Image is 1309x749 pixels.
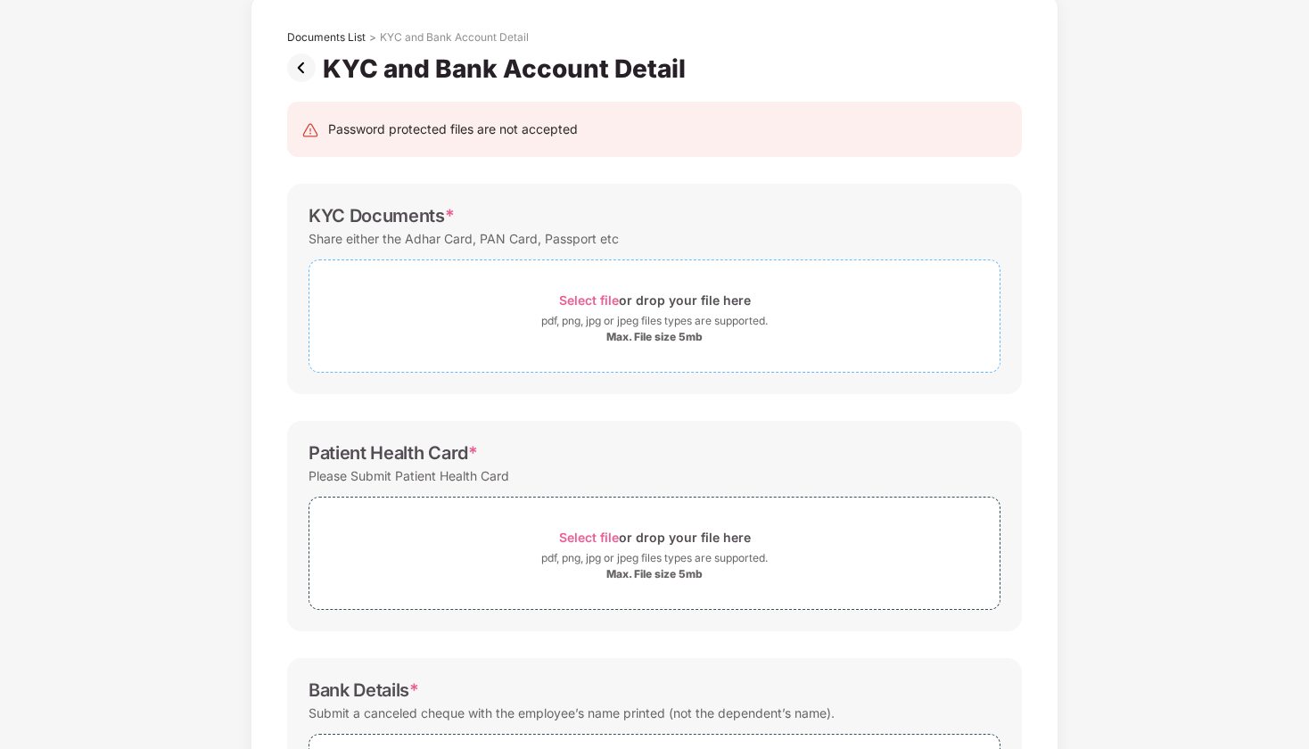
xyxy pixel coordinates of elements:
div: Max. File size 5mb [606,330,703,344]
img: svg+xml;base64,PHN2ZyB4bWxucz0iaHR0cDovL3d3dy53My5vcmcvMjAwMC9zdmciIHdpZHRoPSIyNCIgaGVpZ2h0PSIyNC... [301,121,319,139]
span: Select fileor drop your file herepdf, png, jpg or jpeg files types are supported.Max. File size 5mb [309,511,1000,596]
div: Password protected files are not accepted [328,119,578,139]
div: or drop your file here [559,288,751,312]
div: Please Submit Patient Health Card [309,464,509,488]
div: KYC and Bank Account Detail [380,30,529,45]
span: Select file [559,292,619,308]
div: Documents List [287,30,366,45]
div: pdf, png, jpg or jpeg files types are supported. [541,312,768,330]
div: KYC and Bank Account Detail [323,53,693,84]
div: Max. File size 5mb [606,567,703,581]
div: > [369,30,376,45]
div: Patient Health Card [309,442,478,464]
div: or drop your file here [559,525,751,549]
span: Select file [559,530,619,545]
div: KYC Documents [309,205,455,226]
div: pdf, png, jpg or jpeg files types are supported. [541,549,768,567]
div: Share either the Adhar Card, PAN Card, Passport etc [309,226,619,251]
img: svg+xml;base64,PHN2ZyBpZD0iUHJldi0zMngzMiIgeG1sbnM9Imh0dHA6Ly93d3cudzMub3JnLzIwMDAvc3ZnIiB3aWR0aD... [287,53,323,82]
span: Select fileor drop your file herepdf, png, jpg or jpeg files types are supported.Max. File size 5mb [309,274,1000,358]
div: Bank Details [309,679,419,701]
div: Submit a canceled cheque with the employee’s name printed (not the dependent’s name). [309,701,835,725]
